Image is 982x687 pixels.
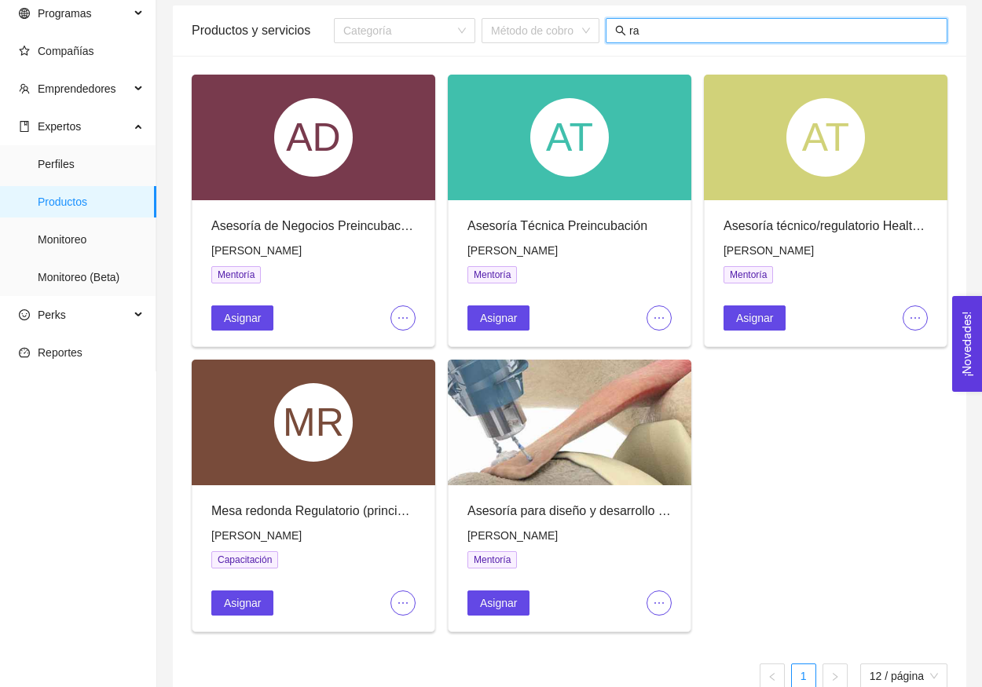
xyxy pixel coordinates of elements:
div: AT [786,98,865,177]
span: Capacitación [211,551,278,568]
span: Asignar [736,309,773,327]
span: Asignar [224,309,261,327]
span: Mentoría [211,266,261,283]
span: Mentoría [724,266,773,283]
span: star [19,46,30,57]
div: Asesoría para diseño y desarrollo de tecnologías médicas [467,501,672,521]
span: Productos [38,186,144,217]
span: Asignar [480,309,517,327]
span: Monitoreo [38,224,144,255]
span: Reportes [38,346,82,359]
div: MR [274,383,353,462]
span: dashboard [19,347,30,358]
button: ellipsis [647,305,672,331]
span: Asignar [224,594,261,612]
button: Asignar [724,305,786,331]
span: book [19,121,30,132]
span: Asignar [480,594,517,612]
span: global [19,8,30,19]
div: Asesoría Técnica Preincubación [467,216,672,236]
button: Asignar [211,590,273,616]
div: Mesa redonda Regulatorio (principios regulatorios de dispositivos médicos) - Tec Lean Health [211,501,416,521]
button: Open Feedback Widget [952,296,982,392]
button: ellipsis [903,305,928,331]
span: [PERSON_NAME] [467,244,558,257]
button: ellipsis [390,590,416,616]
div: Productos y servicios [192,8,334,53]
button: ellipsis [390,305,416,331]
span: [PERSON_NAME] [211,244,302,257]
span: Monitoreo (Beta) [38,261,144,293]
span: search [615,25,626,36]
div: Asesoría técnico/regulatorio Health Pioneers [724,216,928,236]
span: ellipsis [391,597,415,609]
span: ellipsis [647,597,671,609]
div: AT [530,98,609,177]
button: Asignar [211,305,273,331]
span: Mentoría [467,266,517,283]
span: [PERSON_NAME] [211,529,302,542]
button: Asignar [467,590,529,616]
span: Compañías [38,45,94,57]
span: Expertos [38,120,81,133]
div: AD [274,98,353,177]
span: ellipsis [903,312,927,324]
span: [PERSON_NAME] [467,529,558,542]
span: smile [19,309,30,320]
span: Emprendedores [38,82,116,95]
span: ellipsis [647,312,671,324]
span: Mentoría [467,551,517,568]
span: left [768,672,777,682]
span: right [830,672,840,682]
span: ellipsis [391,312,415,324]
button: Asignar [467,305,529,331]
span: [PERSON_NAME] [724,244,814,257]
input: Buscar [629,22,938,39]
button: ellipsis [647,590,672,616]
span: Programas [38,7,91,20]
span: Perks [38,309,66,321]
div: Asesoría de Negocios Preincubación [211,216,416,236]
span: Perfiles [38,148,144,180]
span: team [19,83,30,94]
